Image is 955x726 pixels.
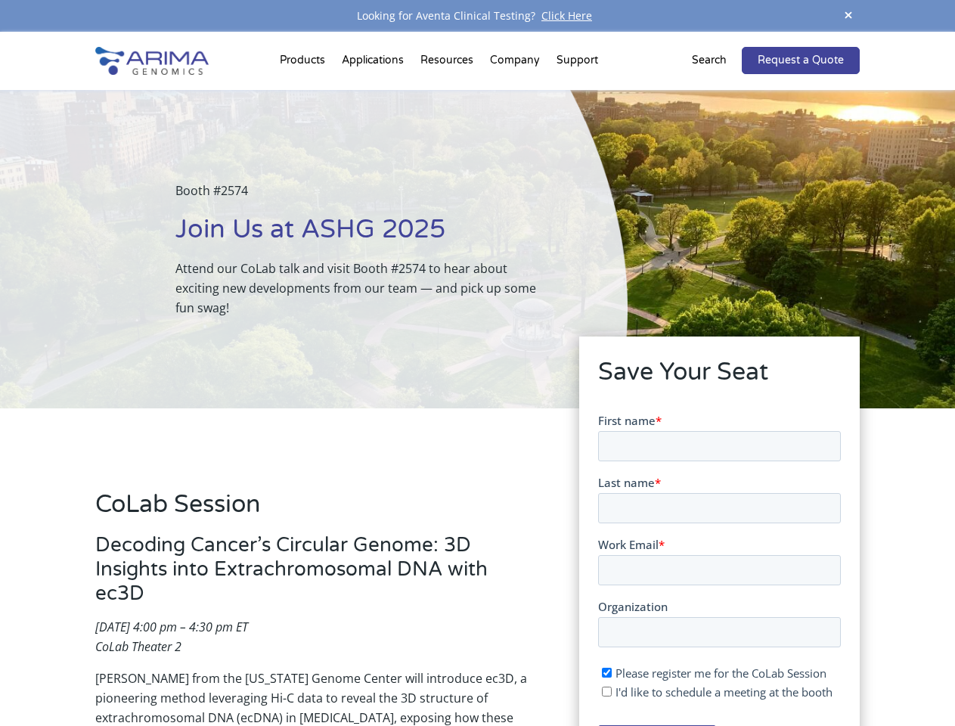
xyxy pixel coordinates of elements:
a: Click Here [535,8,598,23]
h3: Decoding Cancer’s Circular Genome: 3D Insights into Extrachromosomal DNA with ec3D [95,533,537,617]
p: Booth #2574 [175,181,551,213]
h2: CoLab Session [95,488,537,533]
em: CoLab Theater 2 [95,638,181,655]
h1: Join Us at ASHG 2025 [175,213,551,259]
img: Arima-Genomics-logo [95,47,209,75]
a: Request a Quote [742,47,860,74]
h2: Save Your Seat [598,355,841,401]
em: [DATE] 4:00 pm – 4:30 pm ET [95,619,248,635]
p: Attend our CoLab talk and visit Booth #2574 to hear about exciting new developments from our team... [175,259,551,318]
p: Search [692,51,727,70]
div: Looking for Aventa Clinical Testing? [95,6,859,26]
